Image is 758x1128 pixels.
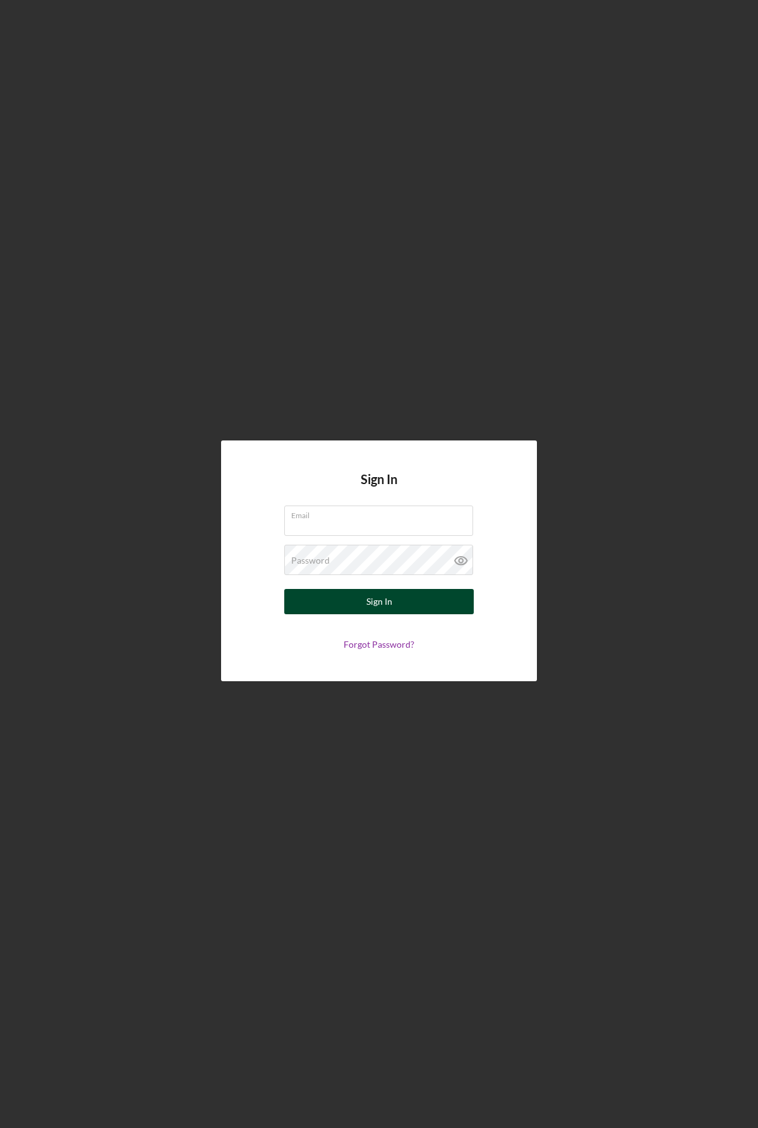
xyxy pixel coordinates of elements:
a: Forgot Password? [344,639,414,650]
label: Password [291,555,330,566]
label: Email [291,506,473,520]
h4: Sign In [361,472,397,506]
button: Sign In [284,589,474,614]
div: Sign In [366,589,392,614]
